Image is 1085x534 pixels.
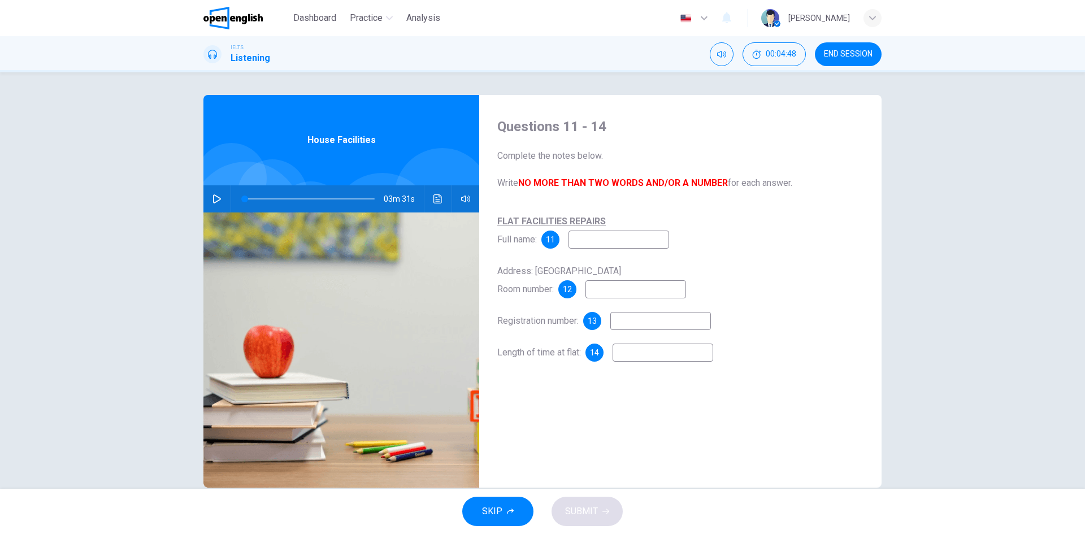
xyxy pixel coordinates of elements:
[203,212,479,488] img: House Facilities
[546,236,555,244] span: 11
[497,118,863,136] h4: Questions 11 - 14
[497,266,621,294] span: Address: [GEOGRAPHIC_DATA] Room number:
[350,11,383,25] span: Practice
[293,11,336,25] span: Dashboard
[563,285,572,293] span: 12
[761,9,779,27] img: Profile picture
[815,42,882,66] button: END SESSION
[384,185,424,212] span: 03m 31s
[588,317,597,325] span: 13
[518,177,728,188] b: NO MORE THAN TWO WORDS AND/OR A NUMBER
[462,497,533,526] button: SKIP
[710,42,734,66] div: Mute
[482,503,502,519] span: SKIP
[231,51,270,65] h1: Listening
[406,11,440,25] span: Analysis
[231,44,244,51] span: IELTS
[307,133,376,147] span: House Facilities
[289,8,341,28] button: Dashboard
[203,7,289,29] a: OpenEnglish logo
[203,7,263,29] img: OpenEnglish logo
[590,349,599,357] span: 14
[497,216,606,227] u: FLAT FACILITIES REPAIRS
[743,42,806,66] div: Hide
[497,315,579,326] span: Registration number:
[743,42,806,66] button: 00:04:48
[497,347,581,358] span: Length of time at flat:
[345,8,397,28] button: Practice
[402,8,445,28] button: Analysis
[679,14,693,23] img: en
[788,11,850,25] div: [PERSON_NAME]
[824,50,873,59] span: END SESSION
[766,50,796,59] span: 00:04:48
[497,149,863,190] span: Complete the notes below. Write for each answer.
[497,216,606,245] span: Full name:
[429,185,447,212] button: Click to see the audio transcription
